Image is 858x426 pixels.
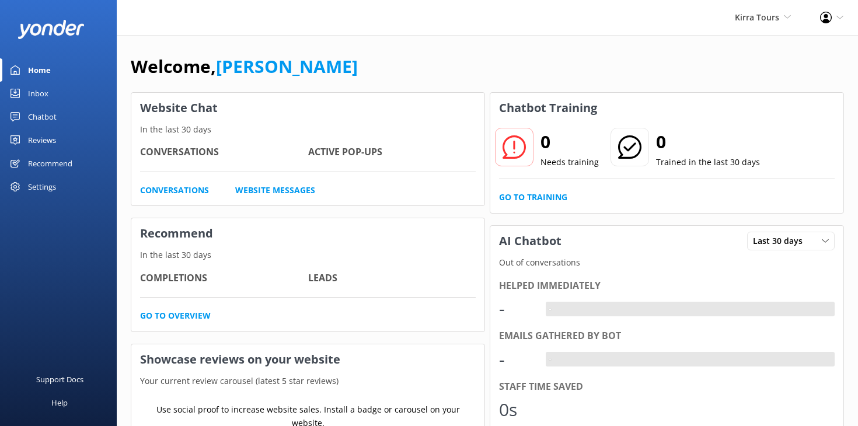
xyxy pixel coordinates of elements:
[51,391,68,414] div: Help
[131,249,484,261] p: In the last 30 days
[131,375,484,387] p: Your current review carousel (latest 5 star reviews)
[36,368,83,391] div: Support Docs
[28,82,48,105] div: Inbox
[499,278,835,294] div: Helped immediately
[546,302,554,317] div: -
[499,379,835,394] div: Staff time saved
[140,309,211,322] a: Go to overview
[308,145,476,160] h4: Active Pop-ups
[131,53,358,81] h1: Welcome,
[546,352,554,367] div: -
[131,93,484,123] h3: Website Chat
[131,344,484,375] h3: Showcase reviews on your website
[18,20,85,39] img: yonder-white-logo.png
[131,123,484,136] p: In the last 30 days
[499,329,835,344] div: Emails gathered by bot
[216,54,358,78] a: [PERSON_NAME]
[540,156,599,169] p: Needs training
[499,345,534,373] div: -
[490,93,606,123] h3: Chatbot Training
[490,226,570,256] h3: AI Chatbot
[28,128,56,152] div: Reviews
[235,184,315,197] a: Website Messages
[308,271,476,286] h4: Leads
[540,128,599,156] h2: 0
[140,271,308,286] h4: Completions
[735,12,779,23] span: Kirra Tours
[140,184,209,197] a: Conversations
[490,256,843,269] p: Out of conversations
[28,152,72,175] div: Recommend
[656,128,760,156] h2: 0
[499,295,534,323] div: -
[499,396,534,424] div: 0s
[28,175,56,198] div: Settings
[753,235,810,247] span: Last 30 days
[656,156,760,169] p: Trained in the last 30 days
[499,191,567,204] a: Go to Training
[28,105,57,128] div: Chatbot
[28,58,51,82] div: Home
[140,145,308,160] h4: Conversations
[131,218,484,249] h3: Recommend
